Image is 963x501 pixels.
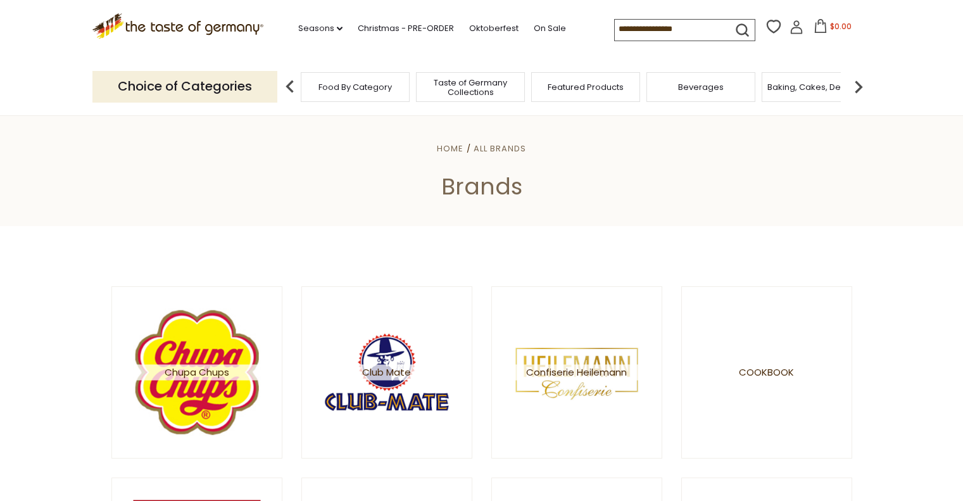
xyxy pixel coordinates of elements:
[441,170,522,203] span: Brands
[548,82,624,92] a: Featured Products
[469,22,519,35] a: Oktoberfest
[358,22,454,35] a: Christmas - PRE-ORDER
[323,364,450,380] span: Club Mate
[513,308,640,436] img: Confiserie Heilemann
[318,82,392,92] a: Food By Category
[301,286,472,459] a: Club Mate
[681,286,852,459] a: Cookbook
[323,333,450,412] img: Club Mate
[534,22,566,35] a: On Sale
[491,286,662,459] a: Confiserie Heilemann
[830,21,852,32] span: $0.00
[111,286,282,459] a: Chupa Chups
[739,364,794,380] span: Cookbook
[678,82,724,92] a: Beverages
[806,19,860,38] button: $0.00
[298,22,343,35] a: Seasons
[437,143,463,155] a: Home
[92,71,277,102] p: Choice of Categories
[133,364,260,380] span: Chupa Chups
[846,74,871,99] img: next arrow
[420,78,521,97] a: Taste of Germany Collections
[767,82,865,92] a: Baking, Cakes, Desserts
[474,143,526,155] a: All Brands
[277,74,303,99] img: previous arrow
[513,364,640,380] span: Confiserie Heilemann
[133,308,260,436] img: Chupa Chups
